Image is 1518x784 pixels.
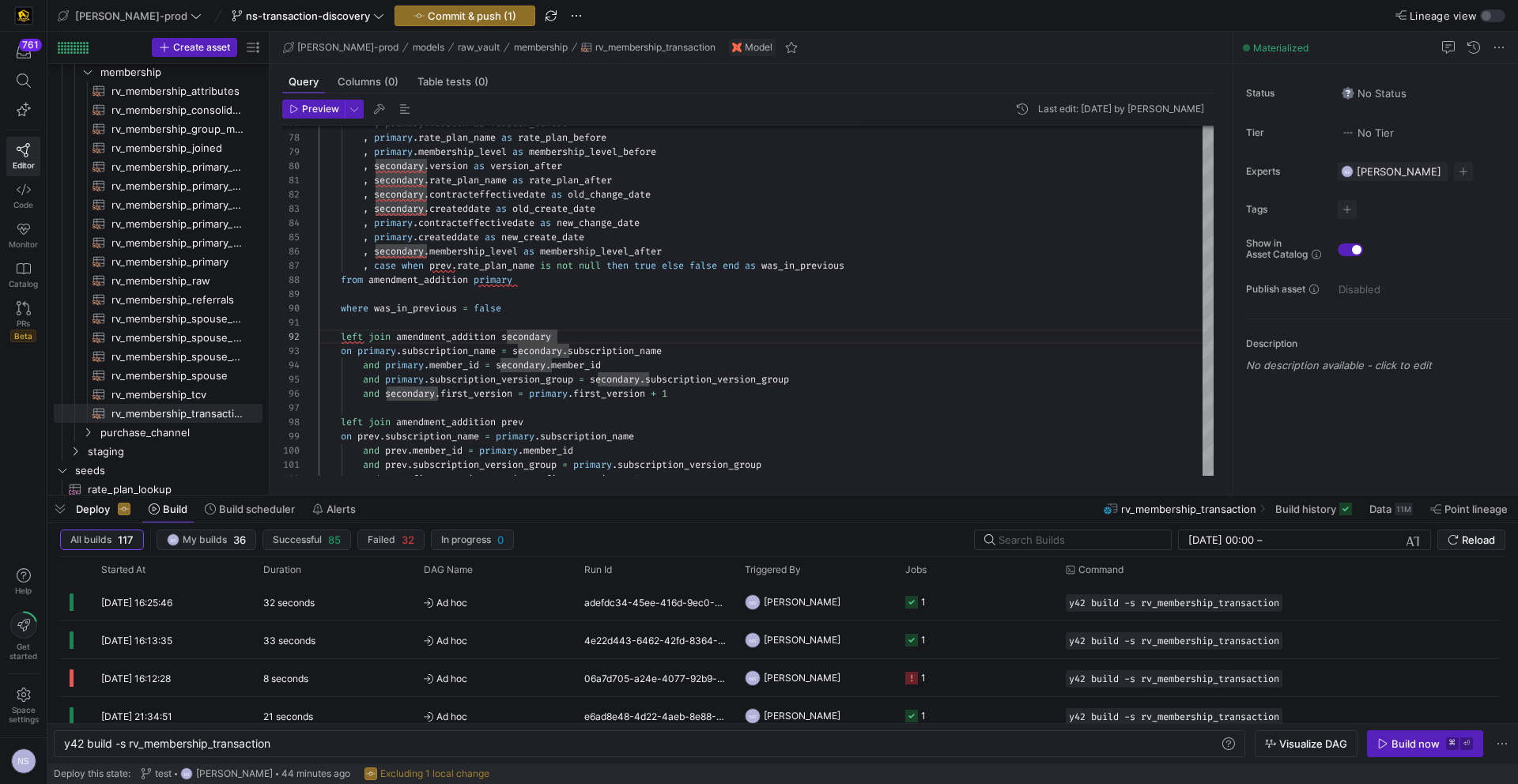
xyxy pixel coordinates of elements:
[54,347,262,366] div: Press SPACE to select this row.
[155,768,172,779] span: test
[424,188,429,201] span: .
[428,9,516,22] span: Commit & push (1)
[111,101,244,119] span: rv_membership_consolidated​​​​​​​​​​
[424,202,429,215] span: .
[75,462,260,480] span: seeds
[282,187,300,202] div: 82
[424,174,429,187] span: .
[196,768,273,779] span: [PERSON_NAME]
[418,231,479,243] span: createddate
[363,160,368,172] span: ,
[282,301,300,315] div: 90
[501,231,584,243] span: new_create_date
[198,496,302,522] button: Build scheduler
[282,287,300,301] div: 89
[568,188,651,201] span: old_change_date
[429,359,479,371] span: member_id
[490,160,562,172] span: version_after
[413,217,418,229] span: .
[11,748,36,774] div: NS
[75,9,187,22] span: [PERSON_NAME]-prod
[1246,338,1512,349] p: Description
[1246,127,1325,138] span: Tier
[1357,165,1441,178] span: [PERSON_NAME]
[6,137,40,176] a: Editor
[413,131,418,144] span: .
[474,160,485,172] span: as
[413,42,444,53] span: models
[474,302,501,315] span: false
[496,359,546,371] span: secondary
[282,100,345,119] button: Preview
[54,62,262,81] div: Press SPACE to select this row.
[60,530,144,550] button: All builds117
[6,216,40,255] a: Monitor
[363,259,368,272] span: ,
[424,245,429,258] span: .
[1410,9,1477,22] span: Lineage view
[363,145,368,158] span: ,
[540,259,551,272] span: is
[745,259,756,272] span: as
[54,328,262,347] a: rv_membership_spouse_membership​​​​​​​​​​
[6,176,40,216] a: Code
[54,385,262,404] a: rv_membership_tcv​​​​​​​​​​
[1341,165,1354,178] div: NS
[1255,730,1358,757] button: Visualize DAG
[363,188,368,201] span: ,
[562,345,568,357] span: .
[111,139,244,157] span: rv_membership_joined​​​​​​​​​​
[282,344,300,358] div: 93
[575,583,735,620] div: adefdc34-45ee-416d-9ec0-28812c471c1c
[540,217,551,229] span: as
[357,530,425,550] button: Failed32
[88,481,244,499] span: rate_plan_lookup​​​​​​
[54,328,262,347] div: Press SPACE to select this row.
[1246,359,1512,371] p: No description available - click to edit
[1395,503,1413,515] div: 11M
[54,100,262,119] a: rv_membership_consolidated​​​​​​​​​​
[54,138,262,157] a: rv_membership_joined​​​​​​​​​​
[6,295,40,349] a: PRsBeta
[157,530,256,550] button: NSMy builds36
[111,405,244,423] span: rv_membership_transaction​​​​​​​​​​
[374,160,424,172] span: secondary
[282,173,300,187] div: 81
[1246,88,1325,99] span: Status
[595,42,716,53] span: rv_membership_transaction
[1279,737,1347,750] span: Visualize DAG
[54,271,262,290] div: Press SPACE to select this row.
[54,233,262,252] div: Press SPACE to select this row.
[575,659,735,696] div: 06a7d705-a24e-4077-92b9-dc5a6abdfaa3
[501,131,512,144] span: as
[341,273,363,286] span: from
[54,252,262,271] div: Press SPACE to select this row.
[1444,503,1508,515] span: Point lineage
[142,496,194,522] button: Build
[374,202,424,215] span: secondary
[111,120,244,138] span: rv_membership_group_member​​​​​​​​​​
[17,318,30,328] span: PRs
[546,359,551,371] span: .
[1246,166,1325,177] span: Experts
[167,533,179,546] div: NS
[111,367,244,385] span: rv_membership_spouse​​​​​​​​​​
[341,302,368,315] span: where
[1246,204,1325,215] span: Tags
[1253,42,1308,54] span: Materialized
[402,259,424,272] span: when
[1246,238,1308,260] span: Show in Asset Catalog
[575,621,735,658] div: 4e22d443-6462-42fd-8364-9b17ce65c058
[54,195,262,214] a: rv_membership_primary_ccm​​​​​​​​​​
[54,214,262,233] div: Press SPACE to select this row.
[1188,533,1254,546] input: Start datetime
[606,259,629,272] span: then
[54,195,262,214] div: Press SPACE to select this row.
[6,561,40,602] button: Help
[16,8,32,24] img: https://storage.googleapis.com/y42-prod-data-exchange/images/uAsz27BndGEK0hZWDFeOjoxA7jCwgK9jE472...
[6,605,40,667] button: Getstarted
[282,130,300,145] div: 78
[9,239,38,249] span: Monitor
[368,534,395,545] span: Failed
[374,131,413,144] span: primary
